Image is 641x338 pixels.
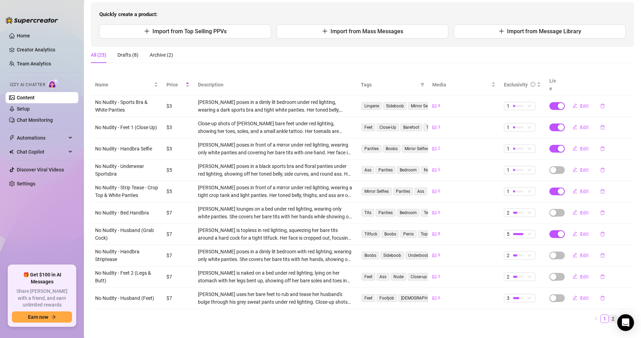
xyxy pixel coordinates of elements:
span: Edit [580,146,589,152]
img: Chat Copilot [9,149,14,154]
span: Edit [580,189,589,194]
div: Open Intercom Messenger [617,314,634,331]
div: [PERSON_NAME] poses in a dimly lit bedroom under red lighting, wearing a dark sports bra and tigh... [198,98,352,114]
span: Boobs [382,230,399,238]
span: Edit [580,295,589,301]
span: [DEMOGRAPHIC_DATA] Bulge [398,294,459,302]
button: delete [594,186,611,197]
td: $5 [162,181,194,202]
span: Sideboob [383,102,407,110]
span: Earn now [28,314,48,320]
span: Mirror Selfies [362,188,392,195]
span: Penis [400,230,416,238]
span: filter [420,83,425,87]
span: Feet [362,273,375,281]
span: Topless [418,230,438,238]
td: $7 [162,288,194,309]
button: delete [594,250,611,261]
div: [PERSON_NAME] uses her bare feet to rub and tease her husband's bulge through his grey sweat pant... [198,290,352,306]
span: Feet [362,294,375,302]
td: $3 [162,96,194,117]
button: Edit [567,271,594,282]
span: Tags [361,81,418,89]
span: Nude [391,273,406,281]
img: AI Chatter [48,79,59,89]
span: Ass [377,273,389,281]
button: Import from Message Library [454,24,626,38]
a: Creator Analytics [17,44,73,55]
span: Feet [362,124,375,131]
div: Archive (2) [150,51,173,59]
div: [PERSON_NAME] is topless in red lighting, squeezing her bare tits around a hard cock for a tight ... [198,226,352,242]
span: Panties [376,166,396,174]
span: picture [432,104,436,108]
span: edit [572,103,577,108]
div: All (23) [91,51,106,59]
div: [PERSON_NAME] poses in front of a mirror under red lighting, wearing only white panties and cover... [198,141,352,156]
li: Previous Page [592,315,600,323]
span: Underboob [405,252,432,259]
button: delete [594,228,611,240]
strong: Quickly create a product: [99,11,157,17]
span: 6 [438,295,440,301]
td: $7 [162,245,194,266]
td: No Nudity - Handbra Selfie [91,138,162,160]
td: No Nudity - Husband (Grab Cock) [91,224,162,245]
button: Earn nowarrow-right [12,311,72,323]
span: plus [322,28,328,34]
span: 3 [438,273,440,280]
span: 1 [507,124,510,131]
td: $7 [162,202,194,224]
td: $7 [162,266,194,288]
td: $7 [162,224,194,245]
span: edit [572,125,577,129]
span: arrow-right [51,315,56,319]
span: 6 [438,209,440,216]
th: Price [162,74,194,96]
td: No Nudity - Strip Tease - Crop Top & White Panties [91,181,162,202]
span: delete [600,189,605,194]
td: No Nudity - Husband (Feet) [91,288,162,309]
span: 2 [507,209,510,217]
button: Edit [567,293,594,304]
span: Teasing [421,209,441,217]
span: 2 [507,252,510,259]
button: delete [594,143,611,154]
div: Drafts (8) [117,51,138,59]
span: edit [572,274,577,279]
button: delete [594,164,611,176]
span: 🎁 Get $100 in AI Messages [12,272,72,285]
span: Lingerie [362,102,382,110]
a: Chat Monitoring [17,117,53,123]
div: [PERSON_NAME] poses in a dimly lit bedroom with red lighting, wearing only white panties. She cov... [198,248,352,263]
button: Edit [567,186,594,197]
span: edit [572,167,577,172]
button: delete [594,293,611,304]
span: Name [95,81,152,89]
span: Boobs [383,145,400,153]
span: Close-up [408,273,430,281]
span: 3 [438,124,440,131]
button: Edit [567,100,594,112]
span: edit [572,295,577,300]
span: picture [432,211,436,215]
td: No Nudity - Bed Handbra [91,202,162,224]
span: Chat Copilot [17,146,66,157]
span: edit [572,189,577,193]
img: logo-BBDzfeDw.svg [6,17,58,24]
button: Edit [567,122,594,133]
span: 6 [438,188,440,195]
button: left [592,315,600,323]
span: filter [419,79,426,90]
span: Edit [580,103,589,109]
span: Panties [393,188,413,195]
li: 2 [609,315,617,323]
span: 1 [507,145,510,153]
a: Setup [17,106,30,112]
span: Mirror Selfies [402,145,432,153]
div: Close-up shots of [PERSON_NAME] bare feet under red lighting, showing her toes, soles, and a smal... [198,120,352,135]
span: 1 [507,188,510,195]
span: Import from Mass Messages [330,28,403,35]
span: 3 [507,294,510,302]
span: Titfuck [362,230,380,238]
